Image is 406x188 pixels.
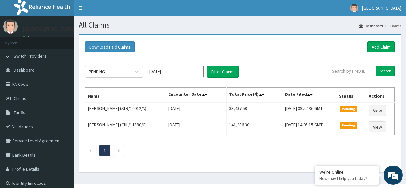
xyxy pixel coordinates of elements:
[207,66,239,78] button: Filter Claims
[85,88,166,103] th: Name
[376,66,395,76] input: Search
[282,88,336,103] th: Date Filed
[340,122,357,128] span: Pending
[166,88,226,103] th: Encounter Date
[226,102,282,119] td: 33,437.50
[340,106,357,112] span: Pending
[226,119,282,135] td: 141,986.30
[79,21,401,29] h1: All Claims
[336,88,366,103] th: Status
[384,23,401,29] li: Claims
[146,66,204,77] input: Select Month and Year
[226,88,282,103] th: Total Price(₦)
[350,4,358,12] img: User Image
[319,169,374,175] div: We're Online!
[14,67,35,73] span: Dashboard
[14,110,25,115] span: Tariffs
[282,119,336,135] td: [DATE] 14:05:15 GMT
[22,26,75,32] p: [GEOGRAPHIC_DATA]
[366,88,394,103] th: Actions
[89,148,92,153] a: Previous page
[369,105,386,116] a: View
[22,35,38,40] a: Online
[166,102,226,119] td: [DATE]
[369,121,386,132] a: View
[14,95,26,101] span: Claims
[3,19,18,34] img: User Image
[367,41,395,52] a: Add Claim
[328,66,374,76] input: Search by HMO ID
[89,68,105,75] div: PENDING
[359,23,383,29] a: Dashboard
[362,5,401,11] span: [GEOGRAPHIC_DATA]
[104,148,106,153] a: Page 1 is your current page
[85,102,166,119] td: [PERSON_NAME] (SLR/10012/A)
[319,176,374,181] p: How may I help you today?
[85,119,166,135] td: [PERSON_NAME] (CHL/11390/C)
[85,41,135,52] button: Download Paid Claims
[282,102,336,119] td: [DATE] 09:57:36 GMT
[166,119,226,135] td: [DATE]
[14,53,47,59] span: Switch Providers
[117,148,120,153] a: Next page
